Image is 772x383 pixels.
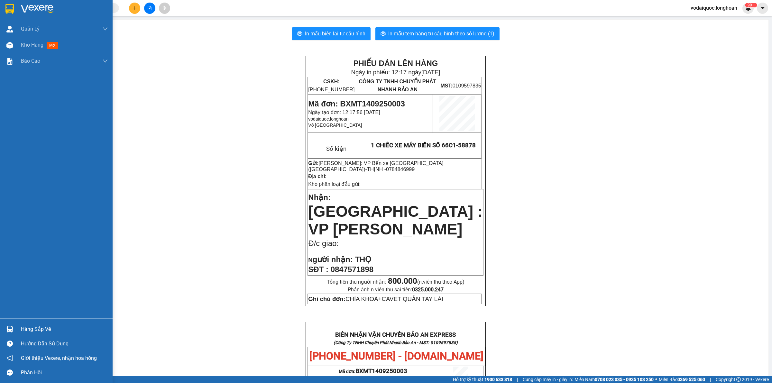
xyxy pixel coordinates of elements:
[297,31,302,37] span: printer
[685,4,742,12] span: vodaiquoc.longhoan
[327,376,419,381] span: 12:17:56 [DATE] -
[308,116,348,122] span: vodaiquoc.longhoan
[404,376,419,381] span: Xe máy
[25,25,117,50] span: [PHONE_NUMBER] - [DOMAIN_NAME]
[6,42,13,49] img: warehouse-icon
[367,167,415,172] span: THỊNH -
[595,377,654,382] strong: 0708 023 035 - 0935 103 250
[308,110,380,115] span: Ngày tạo đơn: 12:17:56 [DATE]
[159,3,170,14] button: aim
[659,376,705,383] span: Miền Bắc
[313,255,353,264] span: gười nhận:
[10,9,131,16] strong: BIÊN NHẬN VẬN CHUYỂN BẢO AN EXPRESS
[308,123,362,128] span: Võ [GEOGRAPHIC_DATA]
[574,376,654,383] span: Miền Nam
[381,31,386,37] span: printer
[8,18,132,23] strong: (Công Ty TNHH Chuyển Phát Nhanh Bảo An - MST: 0109597835)
[7,355,13,361] span: notification
[453,376,512,383] span: Hỗ trợ kỹ thuật:
[388,277,417,286] strong: 800.000
[517,376,518,383] span: |
[308,265,328,274] strong: SĐT :
[129,3,140,14] button: plus
[7,341,13,347] span: question-circle
[365,167,415,172] span: -
[677,377,705,382] strong: 0369 525 060
[6,26,13,32] img: warehouse-icon
[308,79,354,92] span: [PHONE_NUMBER]
[355,255,371,264] span: THỌ
[335,331,456,338] strong: BIÊN NHẬN VẬN CHUYỂN BẢO AN EXPRESS
[144,3,155,14] button: file-add
[308,257,353,263] strong: N
[5,4,14,14] img: logo-vxr
[757,3,768,14] button: caret-down
[327,279,464,285] span: Tổng tiền thu người nhận:
[21,368,108,378] div: Phản hồi
[386,167,415,172] span: 0784846999
[655,378,657,381] span: ⚪️
[21,354,97,362] span: Giới thiệu Vexere, nhận hoa hồng
[523,376,573,383] span: Cung cấp máy in - giấy in:
[331,265,373,274] span: 0847571898
[308,296,345,302] strong: Ghi chú đơn:
[326,145,346,152] span: Số kiện
[7,369,13,376] span: message
[308,296,443,302] span: CHÌA KHOÁ+CAVET QUẤN TAY LÁI
[745,3,757,7] sup: 426
[309,350,483,362] span: [PHONE_NUMBER] - [DOMAIN_NAME]
[308,193,331,202] span: Nhận:
[103,26,108,32] span: down
[371,142,476,149] span: 1 CHIẾC XE MÁY BIỂN SỐ 66C1-58878
[440,83,452,88] strong: MST:
[308,203,482,238] span: [GEOGRAPHIC_DATA] : VP [PERSON_NAME]
[6,58,13,65] img: solution-icon
[21,57,40,65] span: Báo cáo
[355,368,407,375] span: BXMT1409250003
[6,326,13,333] img: warehouse-icon
[292,27,371,40] button: printerIn mẫu biên lai tự cấu hình
[21,324,108,334] div: Hàng sắp về
[147,6,152,10] span: file-add
[103,59,108,64] span: down
[375,27,500,40] button: printerIn mẫu tem hàng tự cấu hình theo số lượng (1)
[484,377,512,382] strong: 1900 633 818
[348,287,444,293] span: Phản ánh n.viên thu sai tiền:
[388,30,494,38] span: In mẫu tem hàng tự cấu hình theo số lượng (1)
[308,181,361,187] span: Kho phân loại đầu gửi:
[47,42,58,49] span: mới
[21,25,40,33] span: Quản Lý
[353,59,438,68] strong: PHIẾU DÁN LÊN HÀNG
[339,369,408,374] span: Mã đơn:
[440,83,481,88] span: 0109597835
[308,174,326,179] strong: Địa chỉ:
[133,6,137,10] span: plus
[421,69,440,76] span: [DATE]
[362,376,419,381] span: vodaiquoc.longhoan
[736,377,741,382] span: copyright
[359,79,436,92] span: CÔNG TY TNHH CHUYỂN PHÁT NHANH BẢO AN
[412,287,444,293] strong: 0325.000.247
[745,5,751,11] img: icon-new-feature
[308,239,339,248] span: Đ/c giao:
[323,79,340,84] strong: CSKH:
[760,5,766,11] span: caret-down
[305,30,365,38] span: In mẫu biên lai tự cấu hình
[21,339,108,349] div: Hướng dẫn sử dụng
[351,69,440,76] span: Ngày in phiếu: 12:17 ngày
[21,42,43,48] span: Kho hàng
[334,340,458,345] strong: (Công Ty TNHH Chuyển Phát Nhanh Bảo An - MST: 0109597835)
[308,160,443,172] span: [PERSON_NAME]: VP Bến xe [GEOGRAPHIC_DATA] ([GEOGRAPHIC_DATA])
[388,279,464,285] span: (n.viên thu theo App)
[308,99,405,108] span: Mã đơn: BXMT1409250003
[162,6,167,10] span: aim
[308,160,318,166] strong: Gửi:
[710,376,711,383] span: |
